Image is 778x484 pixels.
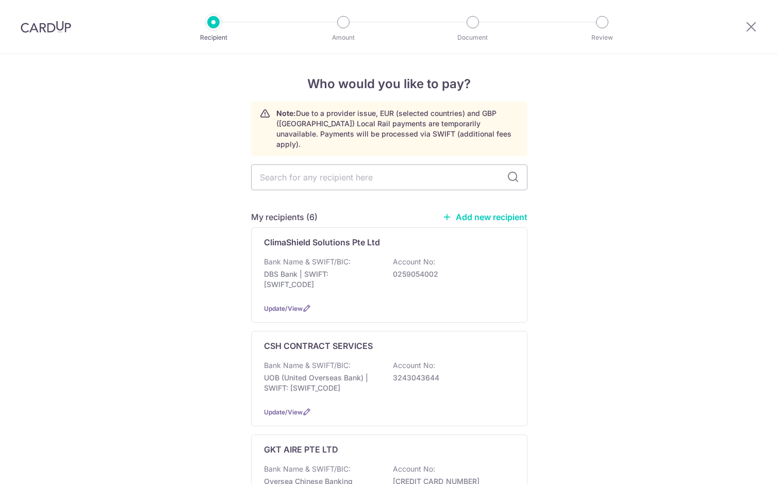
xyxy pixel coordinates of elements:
p: Bank Name & SWIFT/BIC: [264,464,351,474]
h5: My recipients (6) [251,211,318,223]
a: Add new recipient [442,212,527,222]
p: 3243043644 [393,373,508,383]
a: Update/View [264,305,303,312]
p: Review [564,32,640,43]
p: Account No: [393,464,435,474]
p: Document [435,32,511,43]
input: Search for any recipient here [251,164,527,190]
h4: Who would you like to pay? [251,75,527,93]
p: Bank Name & SWIFT/BIC: [264,257,351,267]
strong: Note: [276,109,296,118]
p: Account No: [393,360,435,371]
p: Due to a provider issue, EUR (selected countries) and GBP ([GEOGRAPHIC_DATA]) Local Rail payments... [276,108,519,149]
p: Recipient [175,32,252,43]
p: Account No: [393,257,435,267]
img: CardUp [21,21,71,33]
p: GKT AIRE PTE LTD [264,443,338,456]
p: 0259054002 [393,269,508,279]
p: Amount [305,32,382,43]
p: Bank Name & SWIFT/BIC: [264,360,351,371]
p: DBS Bank | SWIFT: [SWIFT_CODE] [264,269,379,290]
p: CSH CONTRACT SERVICES [264,340,373,352]
p: UOB (United Overseas Bank) | SWIFT: [SWIFT_CODE] [264,373,379,393]
p: ClimaShield Solutions Pte Ltd [264,236,380,248]
a: Update/View [264,408,303,416]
